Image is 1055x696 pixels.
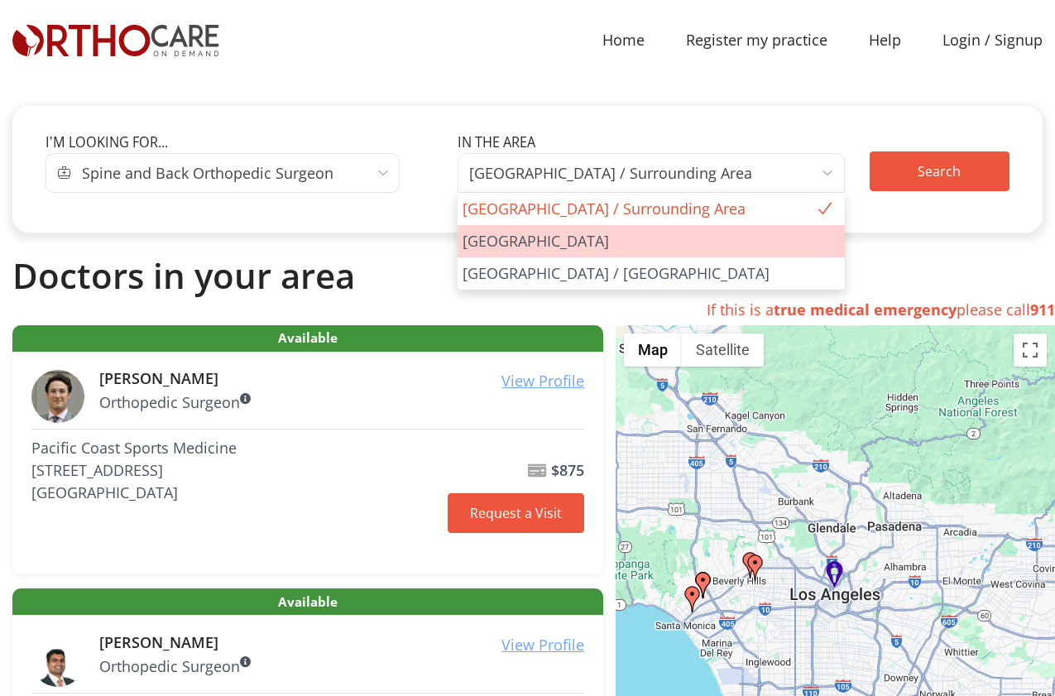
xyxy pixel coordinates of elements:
[99,634,585,652] h6: [PERSON_NAME]
[682,334,764,367] button: Show satellite imagery
[448,493,584,533] a: Request a Visit
[99,655,585,678] p: Orthopedic Surgeon
[458,225,845,257] li: [GEOGRAPHIC_DATA]
[31,437,441,504] address: Pacific Coast Sports Medicine [STREET_ADDRESS] [GEOGRAPHIC_DATA]
[458,153,845,193] span: Los Angeles / Surrounding Area
[1030,300,1055,319] strong: 911
[458,132,535,152] label: In the area
[665,22,848,59] a: Register my practice
[99,370,585,388] h6: [PERSON_NAME]
[501,635,584,655] u: View Profile
[551,460,584,480] b: $875
[1014,334,1047,367] button: Toggle fullscreen view
[12,255,1043,296] h2: Doctors in your area
[12,588,603,615] span: Available
[71,153,400,193] span: Spine and Back Orthopedic Surgeon
[582,22,665,59] a: Home
[501,371,584,391] u: View Profile
[31,634,84,687] img: Omar
[848,22,922,59] a: Help
[501,370,584,392] a: View Profile
[31,370,84,423] img: Jonathan H.
[458,193,845,225] li: [GEOGRAPHIC_DATA] / Surrounding Area
[501,634,584,656] a: View Profile
[46,132,168,152] label: I'm looking for...
[774,300,957,319] strong: true medical emergency
[458,257,845,290] li: [GEOGRAPHIC_DATA] / [GEOGRAPHIC_DATA]
[99,391,585,414] p: Orthopedic Surgeon
[870,151,1009,191] button: Search
[82,161,333,185] span: Spine and Back Orthopedic Surgeon
[624,334,682,367] button: Show street map
[12,325,603,352] span: Available
[469,161,752,185] span: Los Angeles / Surrounding Area
[707,300,1055,319] span: If this is a please call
